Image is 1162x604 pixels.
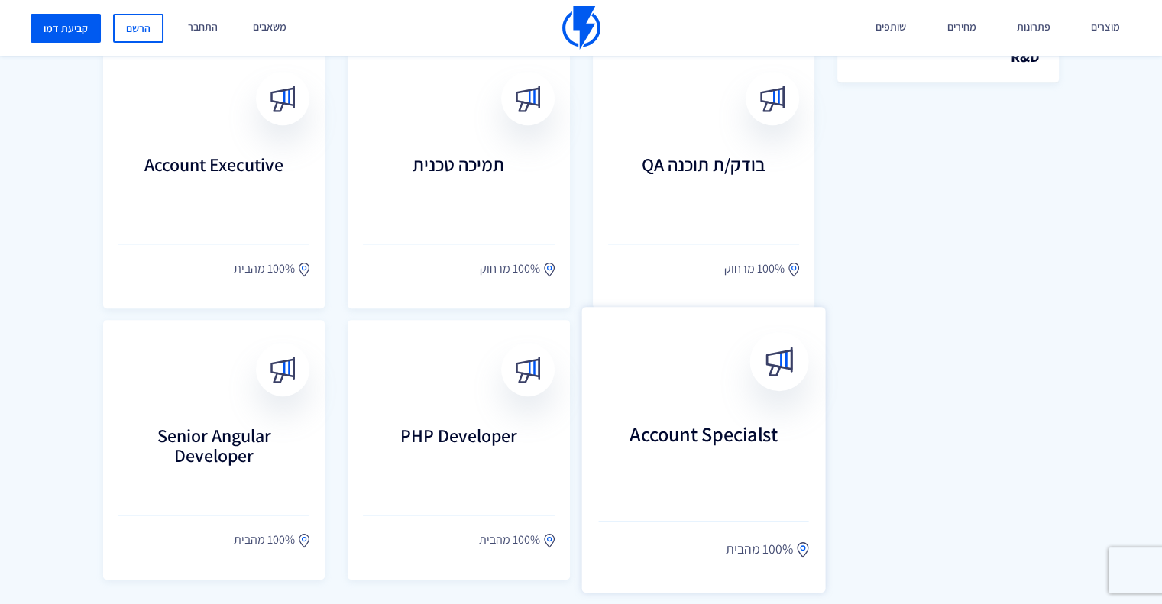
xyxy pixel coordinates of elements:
img: broadcast.svg [514,86,541,112]
img: broadcast.svg [270,357,296,383]
span: 100% מרחוק [724,260,785,278]
a: Senior Angular Developer 100% מהבית [103,320,325,580]
img: location.svg [299,533,309,548]
a: Account Specialst 100% מהבית [581,307,825,593]
span: 100% מהבית [234,260,295,278]
img: location.svg [544,262,555,277]
img: location.svg [797,541,808,558]
h3: תמיכה טכנית [363,154,554,215]
a: תמיכה טכנית 100% מרחוק [348,49,569,308]
h3: בודק/ת תוכנה QA [608,154,799,215]
a: בודק/ת תוכנה QA 100% מרחוק [593,49,814,308]
a: הרשם [113,14,163,43]
img: location.svg [544,533,555,548]
h3: Account Specialst [598,423,808,490]
h3: Senior Angular Developer [118,425,309,486]
a: Account Executive 100% מהבית [103,49,325,308]
img: broadcast.svg [765,347,795,377]
span: 100% מהבית [725,539,792,559]
img: location.svg [788,262,799,277]
h3: Account Executive [118,154,309,215]
h3: PHP Developer [363,425,554,486]
span: 100% מרחוק [480,260,540,278]
a: PHP Developer 100% מהבית [348,320,569,580]
img: broadcast.svg [759,86,785,112]
img: location.svg [299,262,309,277]
span: 100% מהבית [479,531,540,549]
img: broadcast.svg [270,86,296,112]
a: קביעת דמו [31,14,101,43]
span: 100% מהבית [234,531,295,549]
a: R&D [837,31,1059,83]
img: broadcast.svg [514,357,541,383]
